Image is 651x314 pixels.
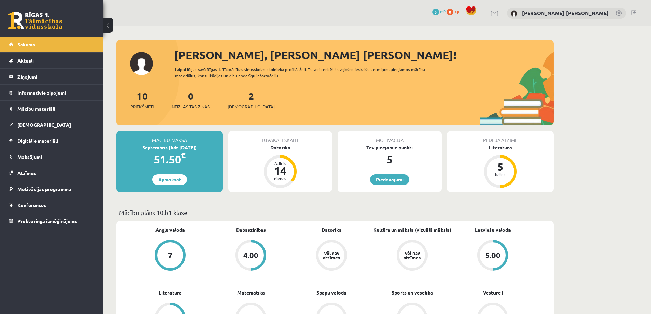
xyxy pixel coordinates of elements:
[172,90,210,110] a: 0Neizlasītās ziņas
[228,131,332,144] div: Tuvākā ieskaite
[17,170,36,176] span: Atzīmes
[270,176,290,180] div: dienas
[9,181,94,197] a: Motivācijas programma
[237,289,265,296] a: Matemātika
[174,47,554,63] div: [PERSON_NAME], [PERSON_NAME] [PERSON_NAME]!
[17,85,94,100] legend: Informatīvie ziņojumi
[9,101,94,117] a: Mācību materiāli
[291,240,372,272] a: Vēl nav atzīmes
[9,37,94,52] a: Sākums
[228,144,332,151] div: Datorika
[322,251,341,260] div: Vēl nav atzīmes
[447,131,554,144] div: Pēdējā atzīme
[338,144,442,151] div: Tev pieejamie punkti
[175,66,437,79] div: Laipni lūgts savā Rīgas 1. Tālmācības vidusskolas skolnieka profilā. Šeit Tu vari redzēt tuvojošo...
[9,117,94,133] a: [DEMOGRAPHIC_DATA]
[181,150,186,160] span: €
[447,144,554,189] a: Literatūra 5 balles
[485,251,500,259] div: 5.00
[17,57,34,64] span: Aktuāli
[9,133,94,149] a: Digitālie materiāli
[452,240,533,272] a: 5.00
[372,240,452,272] a: Vēl nav atzīmes
[228,144,332,189] a: Datorika Atlicis 14 dienas
[316,289,347,296] a: Spāņu valoda
[236,226,266,233] a: Dabaszinības
[338,151,442,167] div: 5
[119,208,551,217] p: Mācību plāns 10.b1 klase
[522,10,609,16] a: [PERSON_NAME] [PERSON_NAME]
[373,226,451,233] a: Kultūra un māksla (vizuālā māksla)
[17,218,77,224] span: Proktoringa izmēģinājums
[9,69,94,84] a: Ziņojumi
[9,165,94,181] a: Atzīmes
[392,289,433,296] a: Sports un veselība
[228,90,275,110] a: 2[DEMOGRAPHIC_DATA]
[432,9,439,15] span: 5
[8,12,62,29] a: Rīgas 1. Tālmācības vidusskola
[243,251,258,259] div: 4.00
[116,151,223,167] div: 51.50
[9,197,94,213] a: Konferences
[447,9,462,14] a: 0 xp
[168,251,173,259] div: 7
[155,226,185,233] a: Angļu valoda
[9,53,94,68] a: Aktuāli
[17,138,58,144] span: Digitālie materiāli
[403,251,422,260] div: Vēl nav atzīmes
[116,144,223,151] div: Septembris (līdz [DATE])
[432,9,446,14] a: 5 mP
[511,10,517,17] img: Frančesko Pio Bevilakva
[9,213,94,229] a: Proktoringa izmēģinājums
[116,131,223,144] div: Mācību maksa
[159,289,182,296] a: Literatūra
[447,144,554,151] div: Literatūra
[475,226,511,233] a: Latviešu valoda
[17,186,71,192] span: Motivācijas programma
[370,174,409,185] a: Piedāvājumi
[17,149,94,165] legend: Maksājumi
[447,9,453,15] span: 0
[130,240,211,272] a: 7
[211,240,291,272] a: 4.00
[270,161,290,165] div: Atlicis
[130,90,154,110] a: 10Priekšmeti
[270,165,290,176] div: 14
[17,202,46,208] span: Konferences
[17,122,71,128] span: [DEMOGRAPHIC_DATA]
[172,103,210,110] span: Neizlasītās ziņas
[455,9,459,14] span: xp
[17,106,55,112] span: Mācību materiāli
[17,69,94,84] legend: Ziņojumi
[322,226,342,233] a: Datorika
[228,103,275,110] span: [DEMOGRAPHIC_DATA]
[130,103,154,110] span: Priekšmeti
[490,172,511,176] div: balles
[440,9,446,14] span: mP
[490,161,511,172] div: 5
[338,131,442,144] div: Motivācija
[483,289,503,296] a: Vēsture I
[9,85,94,100] a: Informatīvie ziņojumi
[9,149,94,165] a: Maksājumi
[152,174,187,185] a: Apmaksāt
[17,41,35,47] span: Sākums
